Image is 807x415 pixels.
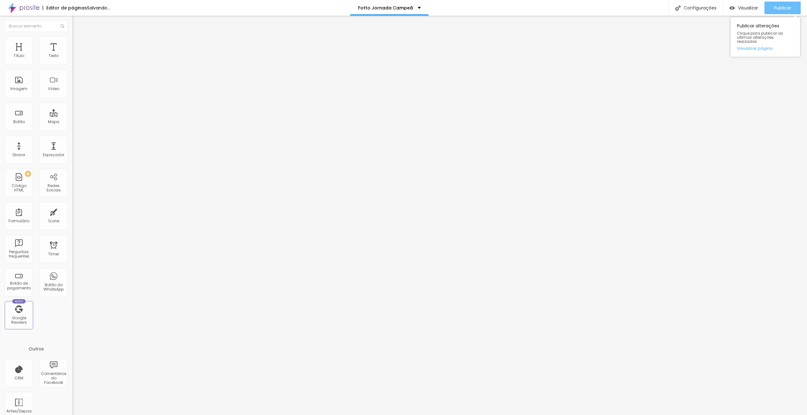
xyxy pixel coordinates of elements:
img: Icone [675,5,681,11]
div: Editor de páginas [43,6,87,10]
span: Publicar [774,5,791,10]
div: Texto [49,54,59,58]
img: Icone [61,24,64,28]
div: Imagem [10,87,27,91]
div: Botão de pagamento [6,281,31,290]
div: Google Reviews [6,316,31,325]
div: Antes/Depois [6,409,31,413]
div: Redes Sociais [41,184,66,193]
span: Visualizar [738,5,758,10]
div: Timer [48,252,59,256]
iframe: Editor [73,16,807,415]
div: Salvando... [87,6,110,10]
div: Botão do WhatsApp [41,283,66,292]
div: Divisor [13,153,25,157]
div: Espaçador [43,153,64,157]
div: CRM [15,376,23,380]
div: Vídeo [48,87,59,91]
div: Título [14,54,24,58]
button: Visualizar [723,2,764,14]
div: Botão [13,120,25,124]
div: Formulário [9,219,29,223]
div: Código HTML [6,184,31,193]
p: Fotto Jornada Campeã [358,6,413,10]
div: Novo [12,299,26,304]
div: Ícone [48,219,59,223]
img: view-1.svg [729,5,735,11]
div: Comentários do Facebook [41,372,66,385]
span: Clique para publicar as ultimas alterações reaizadas [737,31,794,44]
div: Publicar alterações [731,17,800,57]
button: Publicar [764,2,801,14]
div: Mapa [48,120,59,124]
div: Perguntas frequentes [6,250,31,259]
a: Visualizar página [737,46,794,50]
input: Buscar elemento [5,20,68,32]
